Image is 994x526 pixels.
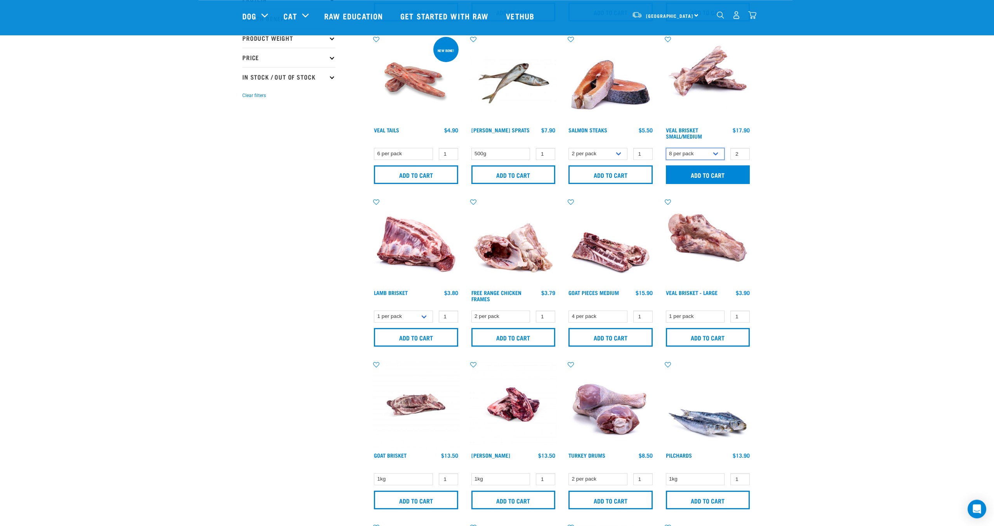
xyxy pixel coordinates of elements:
[666,491,750,509] input: Add to cart
[568,328,653,347] input: Add to cart
[568,454,605,457] a: Turkey Drums
[636,290,653,296] div: $15.90
[374,291,408,294] a: Lamb Brisket
[633,473,653,485] input: 1
[471,291,521,300] a: Free Range Chicken Frames
[374,165,458,184] input: Add to cart
[471,128,530,131] a: [PERSON_NAME] Sprats
[372,361,460,449] img: Goat Brisket
[242,10,256,22] a: Dog
[639,127,653,133] div: $5.50
[283,10,297,22] a: Cat
[242,67,335,87] p: In Stock / Out Of Stock
[439,148,458,160] input: 1
[646,14,693,17] span: [GEOGRAPHIC_DATA]
[434,45,458,56] div: New bone!
[536,311,555,323] input: 1
[439,473,458,485] input: 1
[374,328,458,347] input: Add to cart
[374,491,458,509] input: Add to cart
[536,148,555,160] input: 1
[374,454,407,457] a: Goat Brisket
[568,491,653,509] input: Add to cart
[567,361,655,449] img: 1253 Turkey Drums 01
[498,0,544,31] a: Vethub
[717,11,724,19] img: home-icon-1@2x.png
[730,473,750,485] input: 1
[639,452,653,458] div: $8.50
[568,128,607,131] a: Salmon Steaks
[567,198,655,286] img: 1197 Goat Pieces Medium 01
[666,454,692,457] a: Pilchards
[664,198,752,286] img: 1205 Veal Brisket 1pp 01
[471,454,510,457] a: [PERSON_NAME]
[469,361,558,449] img: Venison Brisket Bone 1662
[666,328,750,347] input: Add to cart
[666,128,702,137] a: Veal Brisket Small/Medium
[444,290,458,296] div: $3.80
[536,473,555,485] input: 1
[393,0,498,31] a: Get started with Raw
[242,92,266,99] button: Clear filters
[968,500,986,518] div: Open Intercom Messenger
[633,148,653,160] input: 1
[242,48,335,67] p: Price
[541,127,555,133] div: $7.90
[538,452,555,458] div: $13.50
[471,491,556,509] input: Add to cart
[666,291,718,294] a: Veal Brisket - Large
[632,11,642,18] img: van-moving.png
[471,165,556,184] input: Add to cart
[374,128,399,131] a: Veal Tails
[633,311,653,323] input: 1
[441,452,458,458] div: $13.50
[748,11,756,19] img: home-icon@2x.png
[444,127,458,133] div: $4.90
[471,328,556,347] input: Add to cart
[732,11,740,19] img: user.png
[541,290,555,296] div: $3.79
[469,198,558,286] img: 1236 Chicken Frame Turks 01
[439,311,458,323] input: 1
[568,165,653,184] input: Add to cart
[316,0,393,31] a: Raw Education
[372,198,460,286] img: 1240 Lamb Brisket Pieces 01
[733,127,750,133] div: $17.90
[664,35,752,123] img: 1207 Veal Brisket 4pp 01
[730,311,750,323] input: 1
[733,452,750,458] div: $13.90
[372,35,460,123] img: Veal Tails
[567,35,655,123] img: 1148 Salmon Steaks 01
[666,165,750,184] input: Add to cart
[736,290,750,296] div: $3.90
[568,291,619,294] a: Goat Pieces Medium
[469,35,558,123] img: Jack Mackarel Sparts Raw Fish For Dogs
[730,148,750,160] input: 1
[664,361,752,449] img: Four Whole Pilchards
[242,28,335,48] p: Product Weight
